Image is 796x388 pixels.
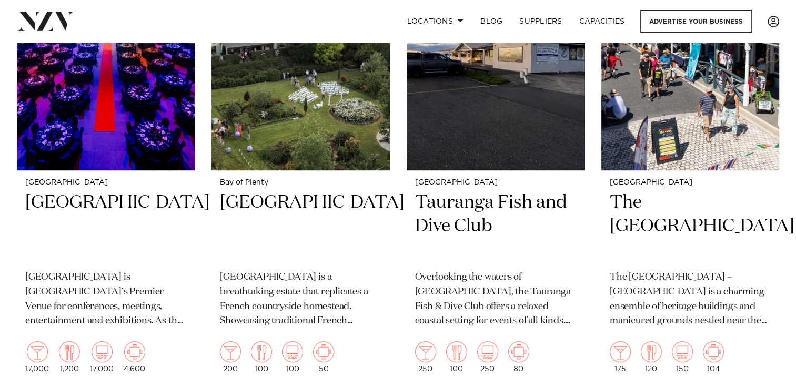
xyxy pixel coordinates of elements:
div: 1,200 [59,341,80,373]
p: Overlooking the waters of [GEOGRAPHIC_DATA], the Tauranga Fish & Dive Club offers a relaxed coast... [415,270,576,329]
div: 100 [251,341,272,373]
img: cocktail.png [27,341,48,362]
a: SUPPLIERS [511,10,570,33]
img: theatre.png [672,341,693,362]
img: meeting.png [508,341,529,362]
img: cocktail.png [415,341,436,362]
div: 4,600 [124,341,145,373]
img: dining.png [446,341,467,362]
a: Capacities [571,10,633,33]
small: [GEOGRAPHIC_DATA] [415,179,576,187]
img: meeting.png [124,341,145,362]
div: 120 [641,341,662,373]
div: 100 [446,341,467,373]
img: theatre.png [282,341,303,362]
div: 17,000 [90,341,114,373]
small: Bay of Plenty [220,179,381,187]
small: [GEOGRAPHIC_DATA] [610,179,771,187]
img: dining.png [251,341,272,362]
h2: Tauranga Fish and Dive Club [415,191,576,262]
img: cocktail.png [610,341,631,362]
div: 250 [415,341,436,373]
div: 104 [703,341,724,373]
div: 200 [220,341,241,373]
img: cocktail.png [220,341,241,362]
h2: The [GEOGRAPHIC_DATA] [610,191,771,262]
div: 100 [282,341,303,373]
img: theatre.png [92,341,113,362]
img: theatre.png [477,341,498,362]
img: dining.png [59,341,80,362]
small: [GEOGRAPHIC_DATA] [25,179,186,187]
div: 50 [313,341,334,373]
p: The [GEOGRAPHIC_DATA] – [GEOGRAPHIC_DATA] is a charming ensemble of heritage buildings and manicu... [610,270,771,329]
p: [GEOGRAPHIC_DATA] is a breathtaking estate that replicates a French countryside homestead. Showca... [220,270,381,329]
a: Locations [398,10,472,33]
div: 150 [672,341,693,373]
div: 175 [610,341,631,373]
a: Advertise your business [640,10,752,33]
p: [GEOGRAPHIC_DATA] is [GEOGRAPHIC_DATA]’s Premier Venue for conferences, meetings, entertainment a... [25,270,186,329]
div: 80 [508,341,529,373]
img: meeting.png [703,341,724,362]
h2: [GEOGRAPHIC_DATA] [220,191,381,262]
img: meeting.png [313,341,334,362]
img: nzv-logo.png [17,12,74,30]
a: BLOG [472,10,511,33]
img: dining.png [641,341,662,362]
div: 250 [477,341,498,373]
div: 17,000 [25,341,49,373]
h2: [GEOGRAPHIC_DATA] [25,191,186,262]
